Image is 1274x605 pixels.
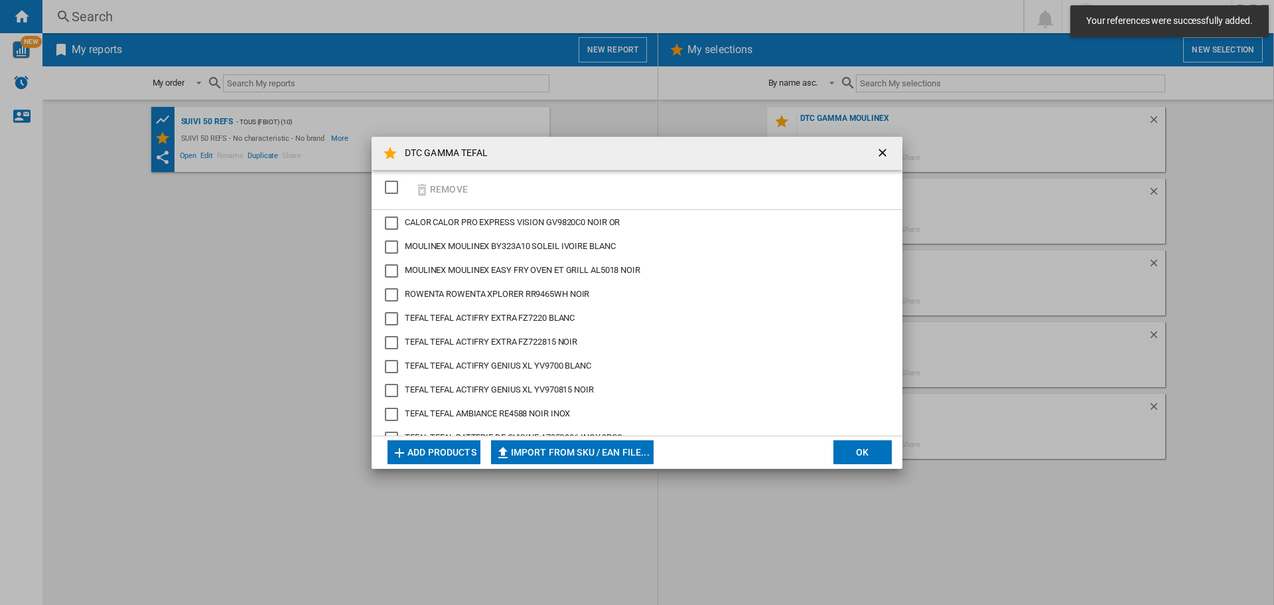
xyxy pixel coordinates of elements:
md-checkbox: SELECTIONS.EDITION_POPUP.SELECT_DESELECT [385,177,405,199]
md-checkbox: TEFAL BATTERIE DE CUISINE A705S936 INOX 9PCS [385,432,879,445]
md-checkbox: TEFAL ACTIFRY EXTRA FZ7220 BLANC [385,312,879,325]
span: TEFAL TEFAL ACTIFRY EXTRA FZ722815 NOIR [405,337,577,347]
md-checkbox: TEFAL ACTIFRY GENIUS XL YV9700 BLANC [385,360,879,373]
button: Remove [410,174,472,205]
span: ROWENTA ROWENTA XPLORER RR9465WH NOIR [405,289,589,299]
span: CALOR CALOR PRO EXPRESS VISION GV9820C0 NOIR OR [405,217,620,227]
ng-md-icon: getI18NText('BUTTONS.CLOSE_DIALOG') [876,146,892,162]
md-checkbox: TEFAL ACTIFRY GENIUS XL YV970815 NOIR [385,384,879,397]
button: Add products [388,440,480,464]
span: TEFAL TEFAL ACTIFRY EXTRA FZ7220 BLANC [405,313,575,323]
button: Import from SKU / EAN file... [491,440,654,464]
span: TEFAL TEFAL ACTIFRY GENIUS XL YV970815 NOIR [405,385,594,394]
button: OK [833,440,892,464]
md-checkbox: ROWENTA XPLORER RR9465WH NOIR [385,288,879,302]
span: MOULINEX MOULINEX EASY FRY OVEN ET GRILL AL5018 NOIR [405,265,640,275]
button: getI18NText('BUTTONS.CLOSE_DIALOG') [871,140,897,167]
md-checkbox: MOULINEX EASY FRY OVEN ET GRILL AL5018 NOIR [385,264,879,278]
md-checkbox: CALOR PRO EXPRESS VISION GV9820C0 NOIR OR [385,216,879,230]
span: Your references were successfully added. [1082,15,1257,28]
span: TEFAL TEFAL BATTERIE DE CUISINE A705S936 INOX 9PCS [405,432,622,442]
md-checkbox: TEFAL ACTIFRY EXTRA FZ722815 NOIR [385,336,879,349]
span: MOULINEX MOULINEX BY323A10 SOLEIL IVOIRE BLANC [405,241,615,251]
h4: DTC GAMMA TEFAL [398,147,488,160]
md-checkbox: MOULINEX BY323A10 SOLEIL IVOIRE BLANC [385,240,879,254]
md-checkbox: TEFAL AMBIANCE RE4588 NOIR INOX [385,408,879,421]
span: TEFAL TEFAL AMBIANCE RE4588 NOIR INOX [405,408,570,418]
span: TEFAL TEFAL ACTIFRY GENIUS XL YV9700 BLANC [405,361,591,371]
